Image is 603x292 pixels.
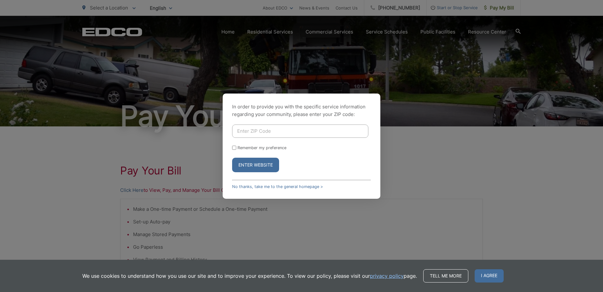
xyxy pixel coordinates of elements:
[232,103,371,118] p: In order to provide you with the specific service information regarding your community, please en...
[232,125,368,138] input: Enter ZIP Code
[423,269,468,283] a: Tell me more
[237,145,286,150] label: Remember my preference
[370,272,404,280] a: privacy policy
[232,184,323,189] a: No thanks, take me to the general homepage >
[82,272,417,280] p: We use cookies to understand how you use our site and to improve your experience. To view our pol...
[232,158,279,172] button: Enter Website
[475,269,504,283] span: I agree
